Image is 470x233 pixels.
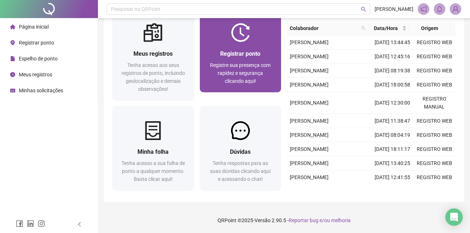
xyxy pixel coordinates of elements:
span: Data/Hora [371,24,401,32]
td: REGISTRO WEB [413,50,455,64]
span: Tenha acesso aos seus registros de ponto, incluindo geolocalização e demais observações! [121,62,185,92]
span: home [10,24,15,29]
td: REGISTRO WEB [413,142,455,156]
span: [PERSON_NAME] [290,39,329,45]
span: [PERSON_NAME] [290,68,329,73]
td: REGISTRO WEB [413,64,455,78]
span: Tenha respostas para as suas dúvidas clicando aqui e acessando o chat! [210,160,271,182]
span: search [361,26,366,30]
span: instagram [38,220,45,227]
footer: QRPoint © 2025 - 2.90.5 - [98,208,470,233]
td: [DATE] 13:44:45 [371,35,413,50]
td: [DATE] 18:11:17 [371,142,413,156]
span: clock-circle [10,72,15,77]
a: Meus registrosTenha acesso aos seus registros de ponto, incluindo geolocalização e demais observa... [112,8,194,100]
td: REGISTRO WEB [413,156,455,170]
span: facebook [16,220,23,227]
span: Registrar ponto [220,50,260,57]
td: REGISTRO MANUAL [413,92,455,114]
td: [DATE] 08:19:38 [371,64,413,78]
td: REGISTRO WEB [413,128,455,142]
span: Versão [255,217,271,223]
a: Registrar pontoRegistre sua presença com rapidez e segurança clicando aqui! [200,8,281,92]
a: DúvidasTenha respostas para as suas dúvidas clicando aqui e acessando o chat! [200,106,281,190]
span: Reportar bug e/ou melhoria [289,217,351,223]
span: [PERSON_NAME] [290,174,329,180]
span: notification [420,6,427,12]
span: search [361,7,366,12]
span: [PERSON_NAME] [375,5,413,13]
div: Open Intercom Messenger [445,208,463,226]
span: [PERSON_NAME] [290,132,329,138]
span: schedule [10,88,15,93]
span: left [77,222,82,227]
span: Meus registros [19,72,52,77]
span: search [360,23,367,34]
span: [PERSON_NAME] [290,82,329,88]
span: [PERSON_NAME] [290,100,329,106]
span: Minha folha [137,148,169,155]
span: [PERSON_NAME] [290,146,329,152]
td: REGISTRO WEB [413,170,455,185]
th: Origem [409,21,450,35]
span: Registrar ponto [19,40,54,46]
td: [DATE] 08:04:19 [371,128,413,142]
span: [PERSON_NAME] [290,118,329,124]
a: Minha folhaTenha acesso a sua folha de ponto a qualquer momento. Basta clicar aqui! [112,106,194,190]
span: Dúvidas [230,148,251,155]
span: Espelho de ponto [19,56,58,62]
td: REGISTRO WEB [413,35,455,50]
td: [DATE] 13:40:25 [371,156,413,170]
td: [DATE] 11:38:47 [371,114,413,128]
td: REGISTRO WEB [413,114,455,128]
span: bell [436,6,443,12]
td: [DATE] 12:45:16 [371,50,413,64]
span: Meus registros [133,50,173,57]
span: [PERSON_NAME] [290,54,329,59]
span: Página inicial [19,24,49,30]
span: Registre sua presença com rapidez e segurança clicando aqui! [210,62,271,84]
span: Tenha acesso a sua folha de ponto a qualquer momento. Basta clicar aqui! [121,160,185,182]
img: 93981 [450,4,461,14]
span: file [10,56,15,61]
span: Colaborador [290,24,358,32]
td: [DATE] 12:41:55 [371,170,413,185]
span: environment [10,40,15,45]
td: [DATE] 12:30:00 [371,92,413,114]
span: Minhas solicitações [19,88,63,93]
span: linkedin [27,220,34,227]
td: [DATE] 18:00:58 [371,78,413,92]
span: [PERSON_NAME] [290,160,329,166]
th: Data/Hora [368,21,409,35]
td: REGISTRO WEB [413,78,455,92]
